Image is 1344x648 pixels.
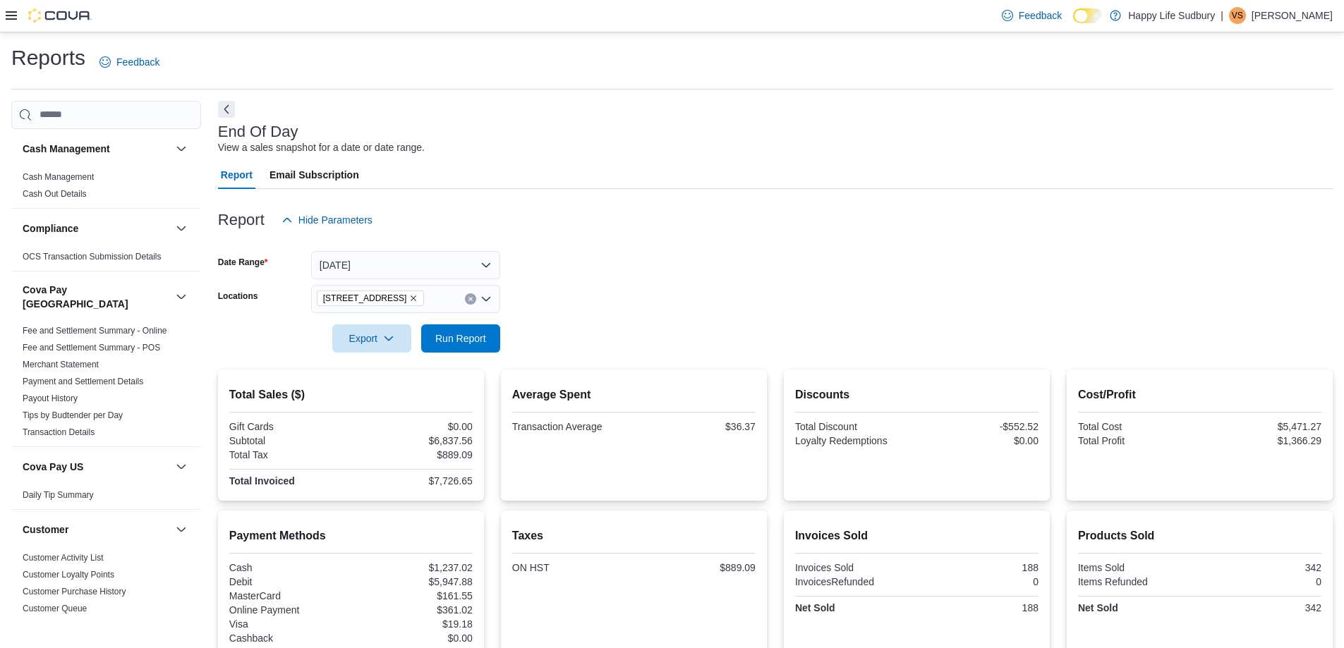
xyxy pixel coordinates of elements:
div: $5,947.88 [353,576,473,587]
span: Fee and Settlement Summary - POS [23,342,160,353]
div: $5,471.27 [1202,421,1321,432]
a: Payment and Settlement Details [23,377,143,386]
h1: Reports [11,44,85,72]
a: Cash Out Details [23,189,87,199]
span: Tips by Budtender per Day [23,410,123,421]
span: Customer Activity List [23,552,104,563]
input: Dark Mode [1073,8,1103,23]
div: Cashback [229,632,349,644]
button: Compliance [173,220,190,237]
p: | [1221,7,1223,24]
div: Cova Pay US [11,487,201,509]
span: Payout History [23,393,78,404]
span: Hide Parameters [298,213,373,227]
span: Customer Loyalty Points [23,569,114,580]
span: Daily Tip Summary [23,489,94,501]
div: Online Payment [229,604,349,616]
h2: Total Sales ($) [229,386,473,403]
div: Cova Pay [GEOGRAPHIC_DATA] [11,322,201,446]
h2: Payment Methods [229,527,473,544]
div: Items Sold [1078,562,1197,573]
div: Subtotal [229,435,349,446]
div: -$552.52 [919,421,1039,432]
span: Run Report [435,331,486,346]
div: Customer [11,549,201,640]
a: Merchant Statement [23,360,99,369]
div: Gift Cards [229,421,349,432]
span: Export [341,324,403,353]
h3: Compliance [23,221,78,236]
div: Debit [229,576,349,587]
a: Customer Activity List [23,553,104,563]
span: OCS Transaction Submission Details [23,251,162,262]
button: Run Report [421,324,500,353]
button: Customer [173,521,190,538]
div: Visa [229,618,349,630]
div: 188 [919,562,1039,573]
span: Feedback [116,55,159,69]
div: $361.02 [353,604,473,616]
div: Loyalty Redemptions [795,435,914,446]
button: [DATE] [311,251,500,279]
span: Cash Management [23,171,94,183]
div: 188 [919,602,1039,613]
p: Happy Life Sudbury [1128,7,1215,24]
span: Payment and Settlement Details [23,376,143,387]
a: Customer Purchase History [23,587,126,597]
a: Fee and Settlement Summary - POS [23,343,160,353]
img: Cova [28,8,92,23]
h2: Discounts [795,386,1039,403]
h3: Report [218,212,265,228]
span: Transaction Details [23,427,95,438]
div: Items Refunded [1078,576,1197,587]
label: Date Range [218,257,268,268]
div: Total Cost [1078,421,1197,432]
a: Payout History [23,393,78,403]
div: 0 [919,576,1039,587]
button: Cash Management [173,140,190,157]
div: Transaction Average [512,421,631,432]
div: 342 [1202,562,1321,573]
button: Cash Management [23,142,170,156]
p: [PERSON_NAME] [1252,7,1333,24]
a: Tips by Budtender per Day [23,410,123,420]
a: Feedback [996,1,1067,30]
div: Total Tax [229,449,349,460]
h2: Products Sold [1078,527,1321,544]
div: $6,837.56 [353,435,473,446]
button: Remove 1021 KINGSWAY UNIT 3, SUDBURY from selection in this group [409,294,418,302]
div: MasterCard [229,590,349,601]
a: Daily Tip Summary [23,490,94,500]
strong: Net Sold [1078,602,1118,613]
a: Customer Queue [23,604,87,613]
span: Report [221,161,253,189]
a: OCS Transaction Submission Details [23,252,162,262]
button: Compliance [23,221,170,236]
button: Clear input [465,293,476,305]
div: $0.00 [353,421,473,432]
div: Total Discount [795,421,914,432]
h2: Average Spent [512,386,756,403]
div: Cash Management [11,169,201,208]
button: Cova Pay US [173,458,190,475]
span: 1021 KINGSWAY UNIT 3, SUDBURY [317,291,425,306]
div: Cash [229,562,349,573]
div: 0 [1202,576,1321,587]
div: Invoices Sold [795,562,914,573]
button: Next [218,101,235,118]
button: Hide Parameters [276,206,378,234]
div: $1,366.29 [1202,435,1321,446]
span: Customer Queue [23,603,87,614]
h3: Cova Pay US [23,460,83,474]
div: Victoria Suotaila [1229,7,1246,24]
h2: Taxes [512,527,756,544]
a: Transaction Details [23,427,95,437]
span: Email Subscription [270,161,359,189]
button: Export [332,324,411,353]
span: VS [1232,7,1243,24]
div: $1,237.02 [353,562,473,573]
button: Cova Pay [GEOGRAPHIC_DATA] [23,283,170,311]
button: Cova Pay US [23,460,170,474]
